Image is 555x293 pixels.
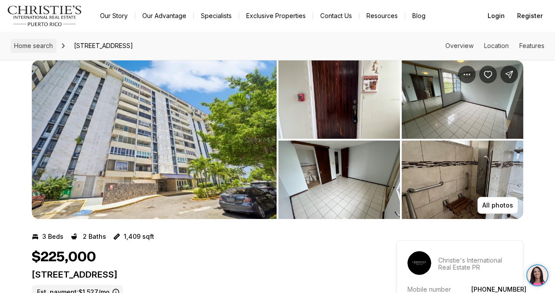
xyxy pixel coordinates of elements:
p: Christie's International Real Estate PR [438,257,512,271]
button: View image gallery [32,60,277,219]
a: Skip to: Features [519,42,544,49]
li: 2 of 7 [278,60,523,219]
p: All photos [482,202,513,209]
h1: $225,000 [32,249,96,266]
a: Exclusive Properties [239,10,313,22]
p: 1,409 sqft [124,233,154,240]
li: 1 of 7 [32,60,277,219]
button: Property options [458,66,476,83]
p: [STREET_ADDRESS] [32,269,365,280]
a: Skip to: Overview [445,42,474,49]
a: Skip to: Location [484,42,509,49]
p: 3 Beds [42,233,63,240]
button: View image gallery [402,60,523,139]
nav: Page section menu [445,42,544,49]
img: logo [7,5,82,26]
div: Listing Photos [32,60,523,219]
a: Blog [405,10,433,22]
a: Our Story [93,10,135,22]
a: Our Advantage [135,10,193,22]
a: Home search [11,39,56,53]
button: View image gallery [278,60,400,139]
button: Contact Us [313,10,359,22]
a: Resources [359,10,405,22]
p: Mobile number [407,286,451,293]
button: All photos [477,197,518,214]
button: Share Property: 5 AVE LAGUNA #5c [500,66,518,83]
span: Register [517,12,543,19]
a: Specialists [194,10,239,22]
img: be3d4b55-7850-4bcb-9297-a2f9cd376e78.png [5,5,26,26]
span: [STREET_ADDRESS] [70,39,137,53]
span: Home search [14,42,53,49]
button: View image gallery [402,141,523,219]
a: [PHONE_NUMBER] [471,286,526,293]
button: Register [512,7,548,25]
p: 2 Baths [83,233,106,240]
button: Save Property: 5 AVE LAGUNA #5c [479,66,497,83]
span: Login [488,12,505,19]
button: View image gallery [278,141,400,219]
button: Login [482,7,510,25]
